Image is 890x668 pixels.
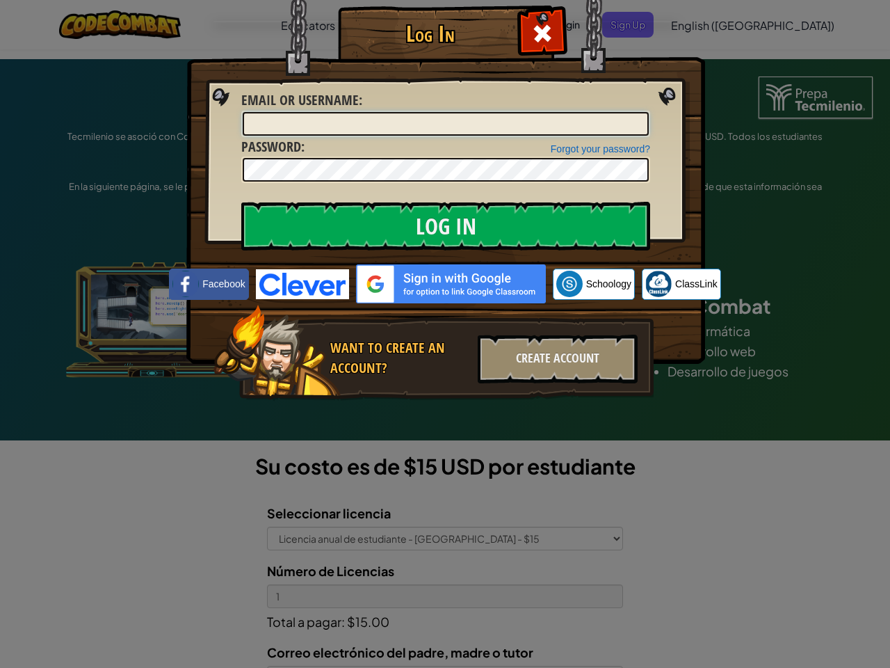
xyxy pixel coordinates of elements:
img: classlink-logo-small.png [645,271,672,297]
input: Log In [241,202,650,250]
a: Forgot your password? [551,143,650,154]
img: schoology.png [556,271,583,297]
h1: Log In [341,22,519,46]
span: Facebook [202,277,245,291]
img: facebook_small.png [172,271,199,297]
span: Password [241,137,301,156]
label: : [241,137,305,157]
img: gplus_sso_button2.svg [356,264,546,303]
span: Schoology [586,277,631,291]
div: Create Account [478,335,638,383]
label: : [241,90,362,111]
span: ClassLink [675,277,718,291]
img: clever-logo-blue.png [256,269,349,299]
span: Email or Username [241,90,359,109]
div: Want to create an account? [330,338,469,378]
